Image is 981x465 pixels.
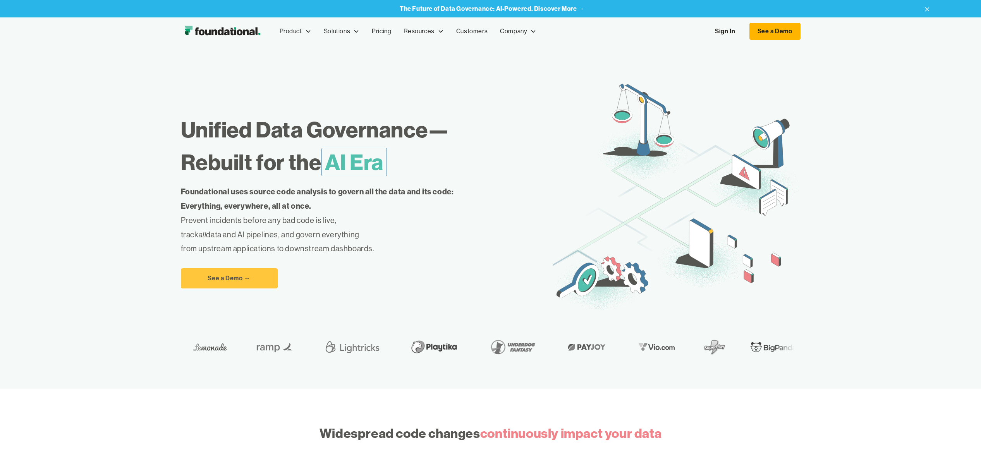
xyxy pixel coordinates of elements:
div: Solutions [318,19,366,44]
img: BigPanda [751,341,796,353]
em: all [199,230,206,239]
a: home [181,24,264,39]
img: Ramp [252,336,298,358]
img: Playtika [407,336,462,358]
a: Pricing [366,19,397,44]
img: Foundational Logo [181,24,264,39]
img: Lightricks [323,336,382,358]
div: Company [494,19,543,44]
span: continuously impact your data [480,425,661,441]
h1: Unified Data Governance— Rebuilt for the [181,113,553,178]
img: Underdog Fantasy [486,336,539,358]
div: Company [500,26,527,36]
div: Product [273,19,318,44]
img: Lemonade [193,341,227,353]
a: Sign In [707,23,743,39]
p: Prevent incidents before any bad code is live, track data and AI pipelines, and govern everything... [181,185,478,256]
strong: Foundational uses source code analysis to govern all the data and its code: Everything, everywher... [181,187,454,211]
span: AI Era [321,148,387,176]
a: See a Demo → [181,268,278,288]
div: Product [280,26,302,36]
a: See a Demo [749,23,801,40]
img: Payjoy [564,341,610,353]
a: The Future of Data Governance: AI-Powered. Discover More → [400,5,584,12]
h2: Widespread code changes [320,424,661,443]
div: Solutions [324,26,350,36]
a: Customers [450,19,494,44]
img: SuperPlay [704,336,726,358]
div: Resources [404,26,434,36]
div: Resources [397,19,450,44]
img: Vio.com [634,341,679,353]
